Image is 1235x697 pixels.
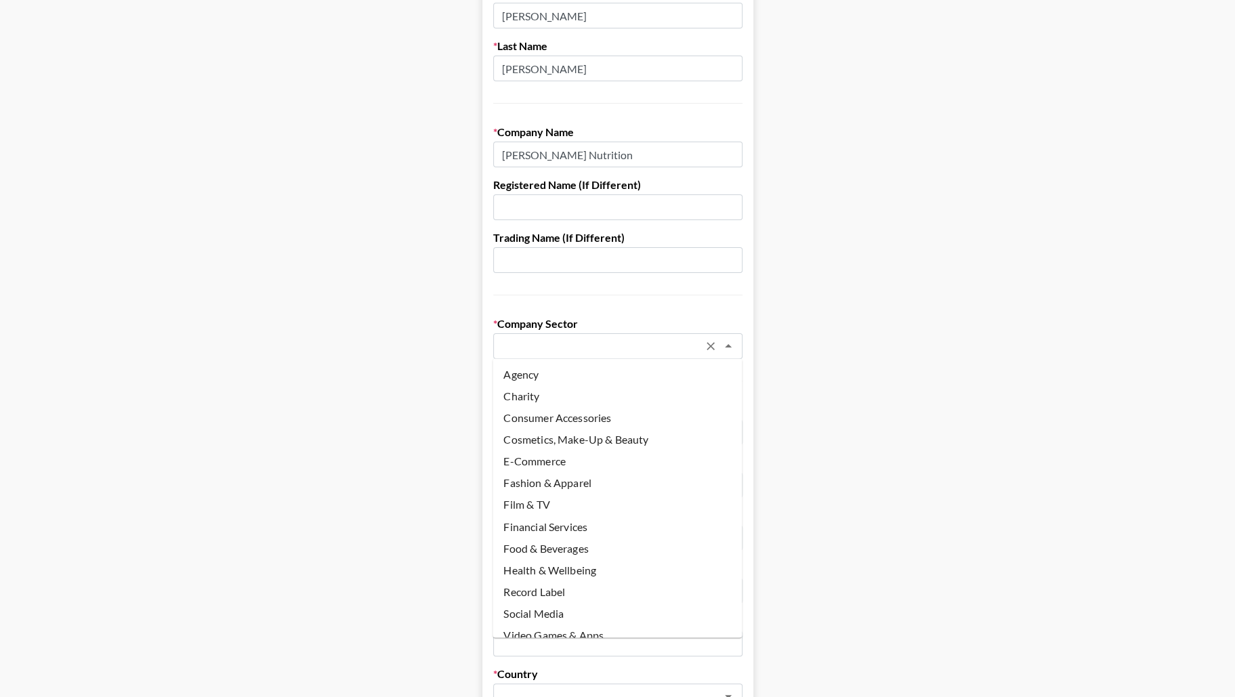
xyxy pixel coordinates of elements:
[493,178,742,192] label: Registered Name (If Different)
[493,125,742,139] label: Company Name
[701,337,720,356] button: Clear
[493,385,742,407] li: Charity
[493,231,742,245] label: Trading Name (If Different)
[493,472,742,494] li: Fashion & Apparel
[719,337,738,356] button: Close
[493,624,742,646] li: Video Games & Apps
[493,450,742,472] li: E-Commerce
[493,39,742,53] label: Last Name
[493,429,742,450] li: Cosmetics, Make-Up & Beauty
[493,537,742,559] li: Food & Beverages
[493,602,742,624] li: Social Media
[493,580,742,602] li: Record Label
[493,667,742,681] label: Country
[493,494,742,515] li: Film & TV
[493,317,742,331] label: Company Sector
[493,407,742,429] li: Consumer Accessories
[493,364,742,385] li: Agency
[493,515,742,537] li: Financial Services
[493,559,742,580] li: Health & Wellbeing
